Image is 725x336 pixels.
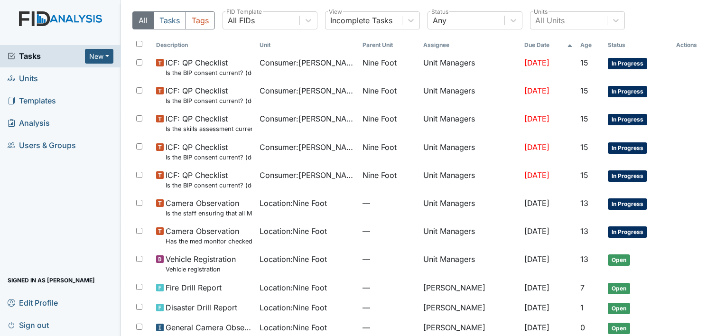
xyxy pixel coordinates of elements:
span: In Progress [608,142,647,154]
span: Consumer : [PERSON_NAME] [260,141,355,153]
span: 15 [580,114,588,123]
button: Tasks [153,11,186,29]
span: Consumer : [PERSON_NAME] [260,57,355,68]
span: — [362,253,416,265]
span: 15 [580,58,588,67]
span: 15 [580,142,588,152]
div: All FIDs [228,15,255,26]
span: 7 [580,283,585,292]
span: Location : Nine Foot [260,253,327,265]
span: ICF: QP Checklist Is the BIP consent current? (document the date, BIP number in the comment section) [166,85,252,105]
button: Tags [186,11,215,29]
span: Open [608,303,630,314]
a: Tasks [8,50,85,62]
span: 1 [580,303,584,312]
small: Has the med monitor checked MAR and blister packs within the first hour? [166,237,252,246]
span: — [362,282,416,293]
span: Vehicle Registration Vehicle registration [166,253,236,274]
span: Location : Nine Foot [260,225,327,237]
td: Unit Managers [419,166,521,194]
td: Unit Managers [419,81,521,109]
small: Is the BIP consent current? (document the date, BIP number in the comment section) [166,153,252,162]
span: Nine Foot [362,141,397,153]
small: Is the staff ensuring that all MAR's have been reviewed and signed once ll medication has been gi... [166,209,252,218]
th: Actions [672,37,714,53]
span: Users & Groups [8,138,76,153]
span: Location : Nine Foot [260,302,327,313]
span: Edit Profile [8,295,58,310]
input: Toggle All Rows Selected [136,41,142,47]
td: Unit Managers [419,222,521,250]
td: Unit Managers [419,109,521,137]
small: Is the BIP consent current? (document the date, BIP number in the comment section) [166,68,252,77]
span: General Camera Observation [166,322,252,333]
span: Consumer : [PERSON_NAME] [260,85,355,96]
span: In Progress [608,170,647,182]
span: 13 [580,226,588,236]
span: Nine Foot [362,85,397,96]
td: Unit Managers [419,194,521,222]
button: All [132,11,154,29]
div: Incomplete Tasks [330,15,392,26]
th: Toggle SortBy [576,37,604,53]
span: [DATE] [524,283,549,292]
td: [PERSON_NAME] [419,298,521,318]
span: Nine Foot [362,169,397,181]
span: Fire Drill Report [166,282,222,293]
span: [DATE] [524,86,549,95]
span: ICF: QP Checklist Is the BIP consent current? (document the date, BIP number in the comment section) [166,57,252,77]
span: ICF: QP Checklist Is the skills assessment current? (document the date in the comment section) [166,113,252,133]
span: [DATE] [524,303,549,312]
span: — [362,322,416,333]
span: ICF: QP Checklist Is the BIP consent current? (document the date, BIP number in the comment section) [166,169,252,190]
span: In Progress [608,58,647,69]
span: [DATE] [524,142,549,152]
span: Camera Observation Has the med monitor checked MAR and blister packs within the first hour? [166,225,252,246]
span: Location : Nine Foot [260,197,327,209]
span: Signed in as [PERSON_NAME] [8,273,95,288]
span: Consumer : [PERSON_NAME] [260,169,355,181]
span: Camera Observation Is the staff ensuring that all MAR's have been reviewed and signed once ll med... [166,197,252,218]
th: Toggle SortBy [359,37,419,53]
span: [DATE] [524,226,549,236]
span: [DATE] [524,254,549,264]
span: Disaster Drill Report [166,302,237,313]
span: — [362,225,416,237]
div: Type filter [132,11,215,29]
span: Nine Foot [362,57,397,68]
span: 0 [580,323,585,332]
th: Toggle SortBy [604,37,672,53]
button: New [85,49,113,64]
span: Templates [8,93,56,108]
span: In Progress [608,198,647,210]
span: Open [608,283,630,294]
td: Unit Managers [419,138,521,166]
th: Assignee [419,37,521,53]
span: In Progress [608,226,647,238]
th: Toggle SortBy [256,37,359,53]
small: Is the BIP consent current? (document the date, BIP number in the comment section) [166,96,252,105]
td: Unit Managers [419,53,521,81]
div: All Units [535,15,565,26]
th: Toggle SortBy [152,37,256,53]
span: [DATE] [524,198,549,208]
span: Units [8,71,38,86]
span: In Progress [608,114,647,125]
span: Nine Foot [362,113,397,124]
small: Is the BIP consent current? (document the date, BIP number in the comment section) [166,181,252,190]
span: Open [608,323,630,334]
span: Analysis [8,116,50,131]
small: Vehicle registration [166,265,236,274]
th: Toggle SortBy [521,37,576,53]
small: Is the skills assessment current? (document the date in the comment section) [166,124,252,133]
span: 15 [580,170,588,180]
span: — [362,302,416,313]
span: [DATE] [524,323,549,332]
span: Location : Nine Foot [260,282,327,293]
span: Sign out [8,317,49,332]
div: Any [433,15,446,26]
span: [DATE] [524,114,549,123]
span: 15 [580,86,588,95]
span: Location : Nine Foot [260,322,327,333]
